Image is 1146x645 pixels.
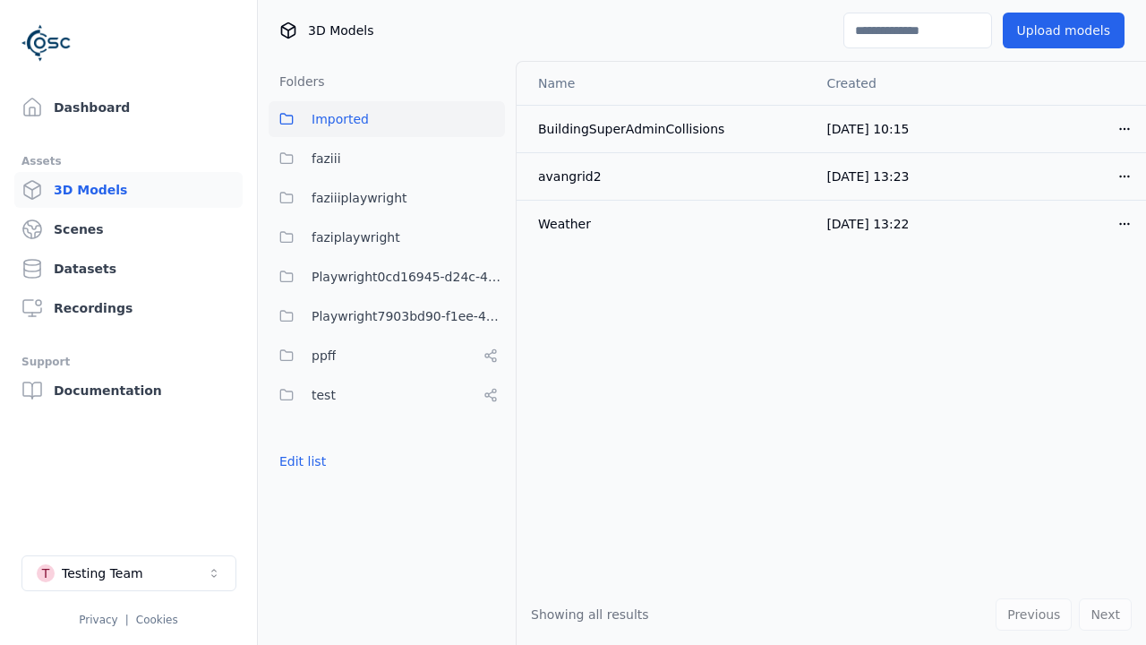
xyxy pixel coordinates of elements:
button: faziplaywright [269,219,505,255]
h3: Folders [269,73,325,90]
a: Cookies [136,614,178,626]
a: Documentation [14,373,243,408]
button: test [269,377,505,413]
th: Created [812,62,979,105]
button: faziii [269,141,505,176]
a: Recordings [14,290,243,326]
span: Playwright0cd16945-d24c-45f9-a8ba-c74193e3fd84 [312,266,505,288]
a: 3D Models [14,172,243,208]
span: Imported [312,108,369,130]
span: ppff [312,345,336,366]
span: faziplaywright [312,227,400,248]
button: Imported [269,101,505,137]
button: Playwright7903bd90-f1ee-40e5-8689-7a943bbd43ef [269,298,505,334]
a: Scenes [14,211,243,247]
span: Playwright7903bd90-f1ee-40e5-8689-7a943bbd43ef [312,305,505,327]
a: Dashboard [14,90,243,125]
a: Privacy [79,614,117,626]
div: Weather [538,215,798,233]
button: Playwright0cd16945-d24c-45f9-a8ba-c74193e3fd84 [269,259,505,295]
button: Upload models [1003,13,1125,48]
th: Name [517,62,812,105]
span: [DATE] 10:15 [826,122,909,136]
div: Testing Team [62,564,143,582]
div: BuildingSuperAdminCollisions [538,120,798,138]
div: T [37,564,55,582]
button: Edit list [269,445,337,477]
span: test [312,384,336,406]
button: Select a workspace [21,555,236,591]
div: avangrid2 [538,168,798,185]
div: Support [21,351,235,373]
span: faziii [312,148,341,169]
span: faziiiplaywright [312,187,407,209]
button: faziiiplaywright [269,180,505,216]
div: Assets [21,150,235,172]
img: Logo [21,18,72,68]
button: ppff [269,338,505,374]
span: [DATE] 13:23 [826,169,909,184]
a: Datasets [14,251,243,287]
span: | [125,614,129,626]
span: [DATE] 13:22 [826,217,909,231]
span: Showing all results [531,607,649,622]
span: 3D Models [308,21,373,39]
